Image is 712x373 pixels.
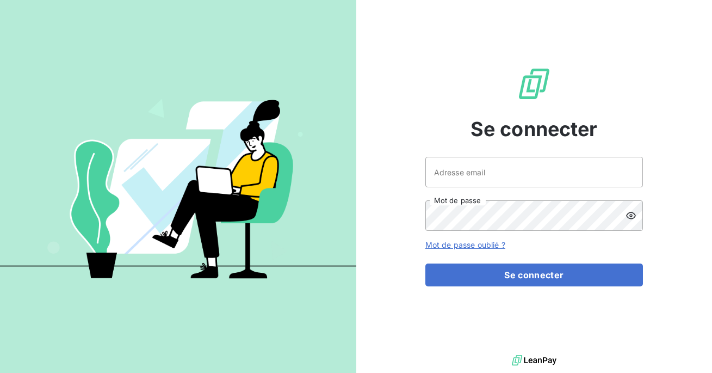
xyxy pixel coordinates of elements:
[512,352,556,369] img: logo
[517,66,552,101] img: Logo LeanPay
[470,114,598,144] span: Se connecter
[425,157,643,187] input: placeholder
[425,240,505,249] a: Mot de passe oublié ?
[425,264,643,286] button: Se connecter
